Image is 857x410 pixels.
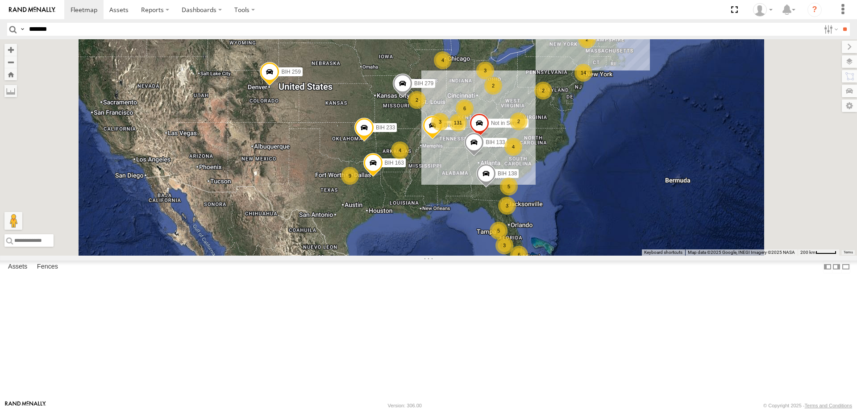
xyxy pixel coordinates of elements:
div: 2 [534,82,552,99]
div: 14 [574,64,592,82]
label: Assets [4,261,32,273]
div: 2 [484,77,502,95]
div: 9 [341,167,359,185]
div: 6 [510,246,528,264]
div: 2 [510,112,528,130]
span: BIH 163 [385,160,404,166]
a: Visit our Website [5,401,46,410]
div: 2 [408,91,426,109]
span: BIH 133 [486,139,505,145]
div: Version: 306.00 [388,403,422,408]
button: Drag Pegman onto the map to open Street View [4,212,22,230]
label: Measure [4,85,17,97]
span: 200 km [800,250,815,255]
div: Nele . [750,3,776,17]
span: Not in Service [GEOGRAPHIC_DATA] [491,120,582,126]
button: Zoom in [4,44,17,56]
label: Search Query [19,23,26,36]
label: Fences [33,261,62,273]
div: 3 [495,236,513,254]
i: ? [807,3,822,17]
span: BIH 259 [281,69,300,75]
div: 5 [490,222,508,240]
button: Zoom Home [4,68,17,80]
div: 4 [504,138,522,156]
div: 6 [456,99,474,117]
div: © Copyright 2025 - [763,403,852,408]
a: Terms and Conditions [805,403,852,408]
button: Keyboard shortcuts [644,249,682,256]
label: Dock Summary Table to the Right [832,261,841,273]
img: rand-logo.svg [9,7,55,13]
label: Search Filter Options [820,23,840,36]
div: 5 [500,178,518,195]
span: BIH 233 [376,124,395,131]
label: Hide Summary Table [841,261,850,273]
div: 2 [578,30,596,48]
button: Zoom out [4,56,17,68]
span: Map data ©2025 Google, INEGI Imagery ©2025 NASA [688,250,795,255]
label: Dock Summary Table to the Left [823,261,832,273]
a: Terms (opens in new tab) [844,251,853,254]
div: 3 [431,113,449,131]
button: Map Scale: 200 km per 43 pixels [798,249,839,256]
span: BIH 279 [414,80,433,87]
div: 131 [449,114,467,132]
div: 4 [434,51,452,69]
label: Map Settings [842,99,857,112]
div: 4 [391,141,409,159]
div: 3 [476,62,494,79]
span: BIH 138 [498,170,517,177]
div: 3 [498,197,516,215]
